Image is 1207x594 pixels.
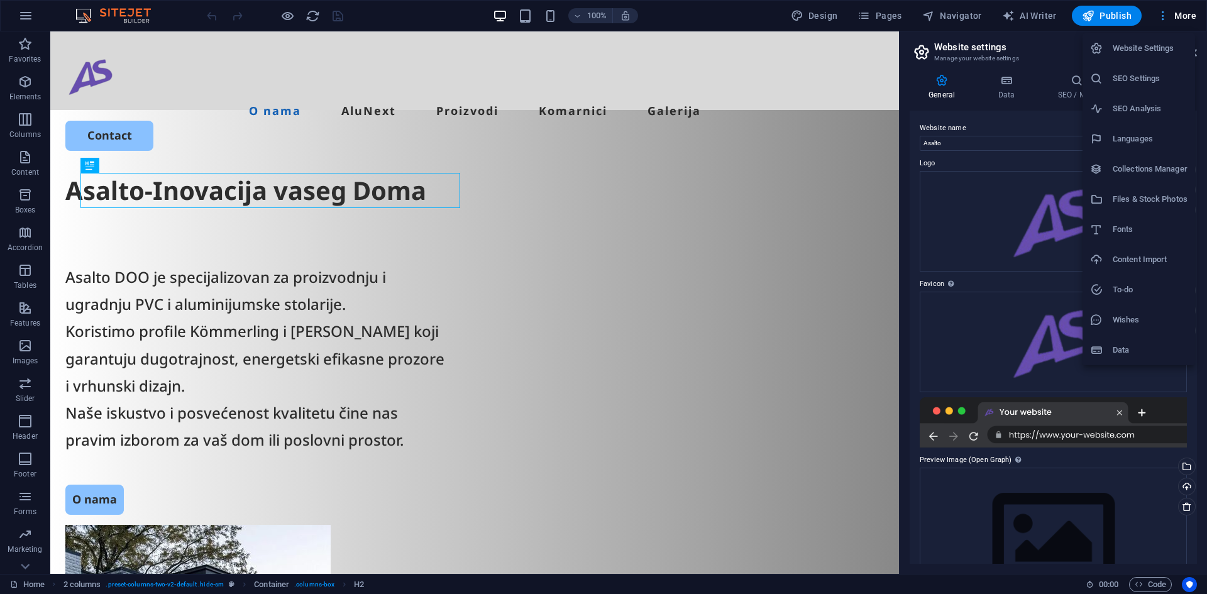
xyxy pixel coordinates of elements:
h6: SEO Analysis [1113,101,1188,116]
h6: Languages [1113,131,1188,146]
h6: Fonts [1113,222,1188,237]
h6: Files & Stock Photos [1113,192,1188,207]
h6: Collections Manager [1113,162,1188,177]
h6: Content Import [1113,252,1188,267]
h6: SEO Settings [1113,71,1188,86]
h6: Data [1113,343,1188,358]
h6: Wishes [1113,312,1188,327]
h6: To-do [1113,282,1188,297]
h6: Website Settings [1113,41,1188,56]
